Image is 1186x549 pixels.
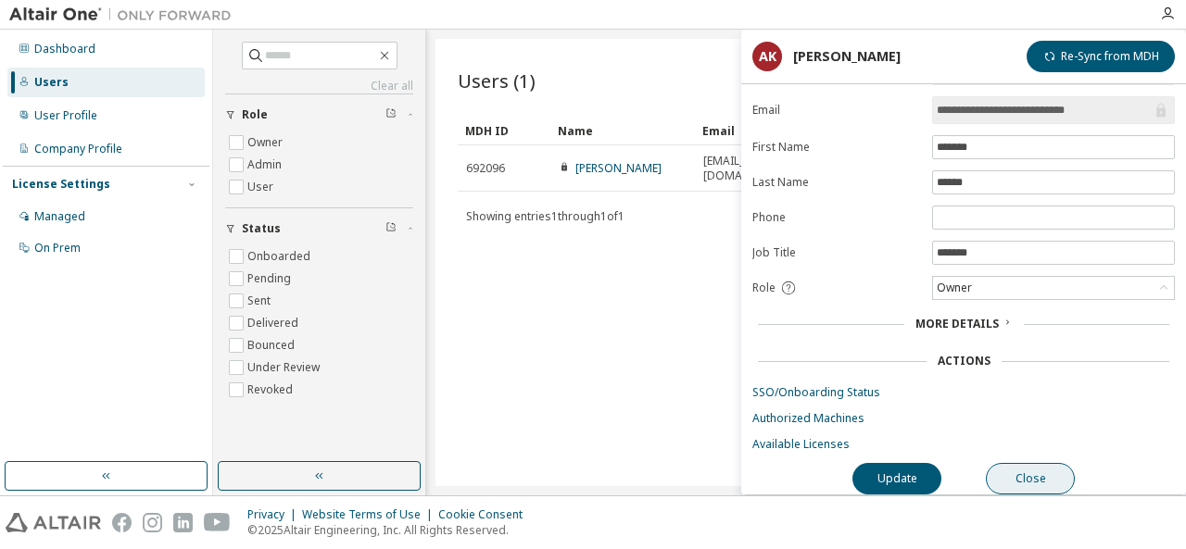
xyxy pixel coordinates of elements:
[752,281,776,295] span: Role
[793,49,901,64] div: [PERSON_NAME]
[242,221,281,236] span: Status
[933,277,1174,299] div: Owner
[385,221,397,236] span: Clear filter
[247,334,298,356] label: Bounced
[934,278,975,298] div: Owner
[247,268,295,290] label: Pending
[34,142,122,156] div: Company Profile
[247,312,302,334] label: Delivered
[575,160,662,176] a: [PERSON_NAME]
[466,208,625,224] span: Showing entries 1 through 1 of 1
[247,154,285,176] label: Admin
[34,241,81,256] div: On Prem
[852,463,941,494] button: Update
[302,507,438,522] div: Website Terms of Use
[247,131,286,154] label: Owner
[752,210,921,225] label: Phone
[752,245,921,260] label: Job Title
[558,116,688,145] div: Name
[915,316,999,331] span: More Details
[247,245,314,268] label: Onboarded
[6,513,101,532] img: altair_logo.svg
[752,140,921,155] label: First Name
[34,75,69,90] div: Users
[225,208,413,249] button: Status
[242,107,268,122] span: Role
[938,354,990,368] div: Actions
[225,79,413,94] a: Clear all
[247,507,302,522] div: Privacy
[34,209,85,224] div: Managed
[385,107,397,122] span: Clear filter
[752,42,782,71] div: AK
[34,108,97,123] div: User Profile
[702,116,780,145] div: Email
[112,513,132,532] img: facebook.svg
[247,176,277,198] label: User
[458,68,536,94] span: Users (1)
[247,290,274,312] label: Sent
[12,177,110,192] div: License Settings
[752,175,921,190] label: Last Name
[143,513,162,532] img: instagram.svg
[225,94,413,135] button: Role
[986,463,1075,494] button: Close
[752,437,1175,452] a: Available Licenses
[247,522,534,538] p: © 2025 Altair Engineering, Inc. All Rights Reserved.
[438,507,534,522] div: Cookie Consent
[752,385,1175,400] a: SSO/Onboarding Status
[247,379,296,401] label: Revoked
[465,116,543,145] div: MDH ID
[34,42,95,56] div: Dashboard
[466,161,505,176] span: 692096
[9,6,241,24] img: Altair One
[752,411,1175,426] a: Authorized Machines
[703,154,797,183] span: [EMAIL_ADDRESS][DOMAIN_NAME]
[752,103,921,118] label: Email
[204,513,231,532] img: youtube.svg
[1027,41,1175,72] button: Re-Sync from MDH
[247,356,323,379] label: Under Review
[173,513,193,532] img: linkedin.svg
